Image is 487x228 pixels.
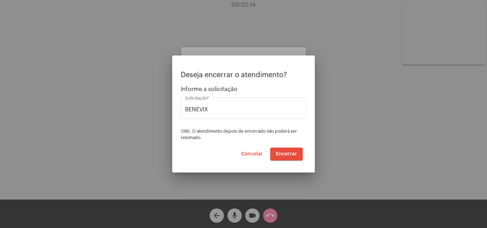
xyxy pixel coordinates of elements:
[235,148,268,160] button: Cancelar
[185,106,302,113] input: Buscar solicitação
[181,86,306,92] span: Informe a solicitação
[276,152,297,157] span: Encerrar
[181,71,306,79] p: Deseja encerrar o atendimento?
[270,148,303,160] button: Encerrar
[181,129,297,140] span: OBS: O atendimento depois de encerrado não poderá ser retomado.
[241,152,263,157] span: Cancelar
